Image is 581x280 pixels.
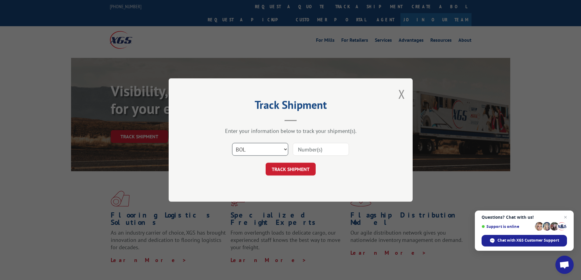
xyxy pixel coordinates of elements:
span: Questions? Chat with us! [482,215,567,220]
input: Number(s) [293,143,349,156]
button: Close modal [398,86,405,102]
div: Open chat [555,256,574,274]
span: Close chat [562,214,569,221]
span: Chat with XGS Customer Support [497,238,559,243]
div: Enter your information below to track your shipment(s). [199,127,382,134]
div: Chat with XGS Customer Support [482,235,567,246]
button: TRACK SHIPMENT [266,163,316,175]
h2: Track Shipment [199,101,382,112]
span: Support is online [482,224,533,229]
